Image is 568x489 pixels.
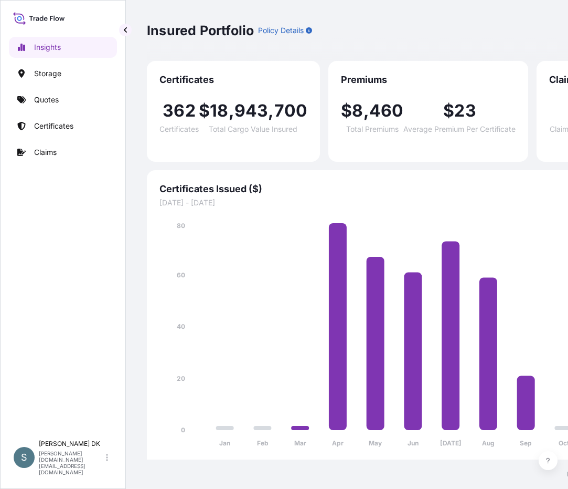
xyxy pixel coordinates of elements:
[341,102,352,119] span: $
[274,102,308,119] span: 700
[21,452,27,463] span: S
[294,439,306,447] tspan: Mar
[199,102,210,119] span: $
[369,102,404,119] span: 460
[209,126,297,133] span: Total Cargo Value Insured
[454,102,476,119] span: 23
[408,439,419,447] tspan: Jun
[258,25,304,36] p: Policy Details
[363,102,369,119] span: ,
[181,426,185,434] tspan: 0
[352,102,363,119] span: 8
[39,450,104,475] p: [PERSON_NAME][DOMAIN_NAME][EMAIL_ADDRESS][DOMAIN_NAME]
[403,126,516,133] span: Average Premium Per Certificate
[34,68,61,79] p: Storage
[268,102,274,119] span: ,
[9,142,117,163] a: Claims
[210,102,228,119] span: 18
[163,102,196,119] span: 362
[34,95,59,105] p: Quotes
[34,147,57,158] p: Claims
[332,439,344,447] tspan: Apr
[229,102,234,119] span: ,
[39,440,104,448] p: [PERSON_NAME] DK
[369,439,382,447] tspan: May
[159,74,307,86] span: Certificates
[177,374,185,382] tspan: 20
[177,322,185,330] tspan: 40
[9,89,117,110] a: Quotes
[9,116,117,137] a: Certificates
[257,439,269,447] tspan: Feb
[341,74,516,86] span: Premiums
[177,271,185,279] tspan: 60
[440,439,462,447] tspan: [DATE]
[9,37,117,58] a: Insights
[34,121,73,131] p: Certificates
[520,439,532,447] tspan: Sep
[177,222,185,230] tspan: 80
[443,102,454,119] span: $
[482,439,495,447] tspan: Aug
[9,63,117,84] a: Storage
[219,439,230,447] tspan: Jan
[346,126,399,133] span: Total Premiums
[159,126,199,133] span: Certificates
[34,42,61,53] p: Insights
[234,102,269,119] span: 943
[147,22,254,39] p: Insured Portfolio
